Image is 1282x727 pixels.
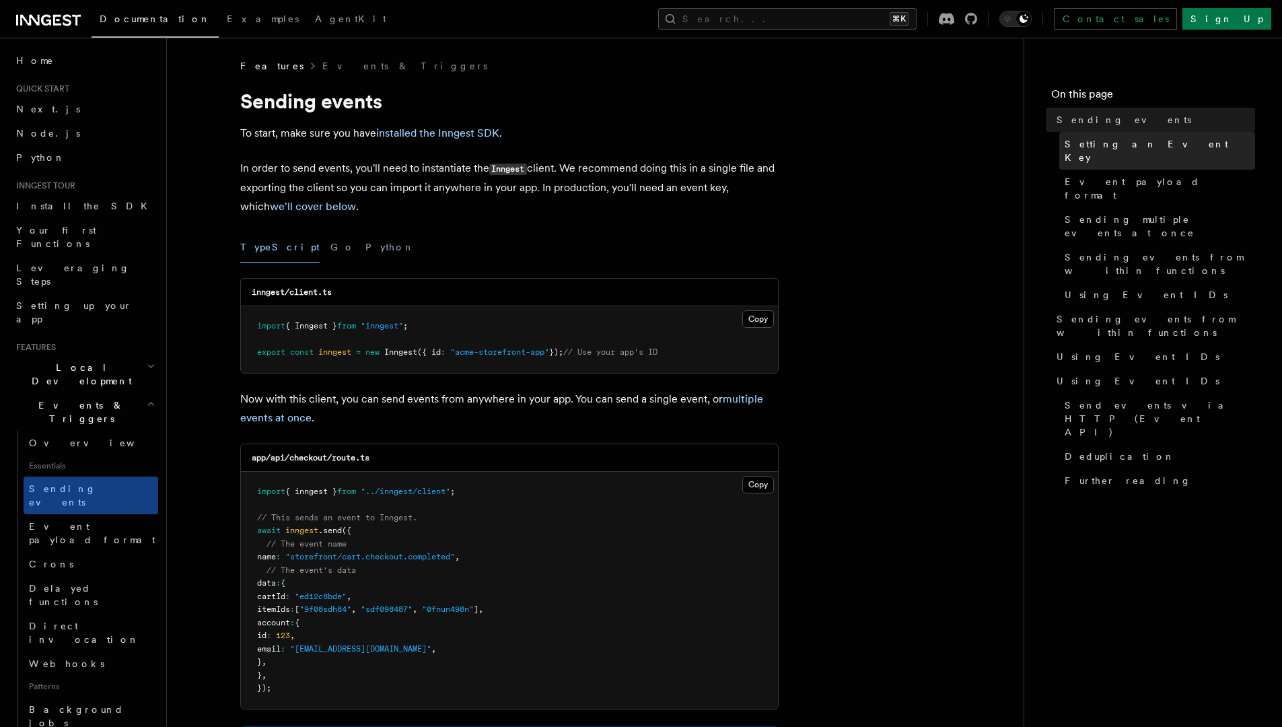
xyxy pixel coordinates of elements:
span: inngest [285,526,318,535]
span: }); [257,683,271,693]
a: Sending multiple events at once [1059,207,1255,245]
button: Events & Triggers [11,393,158,431]
span: await [257,526,281,535]
a: Your first Functions [11,218,158,256]
span: Essentials [24,455,158,477]
span: Next.js [16,104,80,114]
span: { [281,578,285,588]
span: cartId [257,592,285,601]
p: Now with this client, you can send events from anywhere in your app. You can send a single event,... [240,390,779,427]
span: Python [16,152,65,163]
span: Events & Triggers [11,399,147,425]
a: Delayed functions [24,576,158,614]
a: Further reading [1059,469,1255,493]
p: To start, make sure you have . [240,124,779,143]
span: : [266,631,271,640]
a: Documentation [92,4,219,38]
span: Sending events from within functions [1057,312,1255,339]
span: }); [549,347,563,357]
span: , [262,670,266,680]
span: Using Event IDs [1057,374,1219,388]
span: , [413,604,417,614]
button: Local Development [11,355,158,393]
h4: On this page [1051,86,1255,108]
a: multiple events at once [240,392,763,424]
span: : [285,592,290,601]
a: installed the Inngest SDK [376,127,499,139]
span: ] [474,604,478,614]
a: Using Event IDs [1051,369,1255,393]
span: Features [11,342,56,353]
a: Events & Triggers [322,59,487,73]
span: Leveraging Steps [16,263,130,287]
span: Deduplication [1065,450,1175,463]
a: Python [11,145,158,170]
span: Documentation [100,13,211,24]
span: const [290,347,314,357]
span: ({ [342,526,351,535]
span: Install the SDK [16,201,155,211]
span: import [257,321,285,331]
a: Setting up your app [11,293,158,331]
span: "0fnun498n" [422,604,474,614]
span: Using Event IDs [1057,350,1219,363]
a: Install the SDK [11,194,158,218]
span: Your first Functions [16,225,96,249]
span: , [455,552,460,561]
a: Webhooks [24,652,158,676]
span: inngest [318,347,351,357]
button: Go [330,232,355,263]
span: Home [16,54,54,67]
a: Node.js [11,121,158,145]
a: Send events via HTTP (Event API) [1059,393,1255,444]
code: Inngest [489,164,527,175]
span: // Use your app's ID [563,347,657,357]
span: , [351,604,356,614]
span: data [257,578,276,588]
span: Inngest [384,347,417,357]
span: "[EMAIL_ADDRESS][DOMAIN_NAME]" [290,644,431,654]
span: Sending events [29,483,96,508]
span: name [257,552,276,561]
span: , [431,644,436,654]
button: Copy [742,476,774,493]
span: Direct invocation [29,621,139,645]
span: ; [403,321,408,331]
span: "acme-storefront-app" [450,347,549,357]
span: : [290,618,295,627]
span: // The event's data [266,565,356,575]
span: export [257,347,285,357]
span: import [257,487,285,496]
a: Using Event IDs [1051,345,1255,369]
span: account [257,618,290,627]
h1: Sending events [240,89,779,113]
span: "9f08sdh84" [299,604,351,614]
a: Sending events from within functions [1059,245,1255,283]
a: Sign Up [1182,8,1271,30]
button: Python [365,232,415,263]
span: Patterns [24,676,158,697]
a: Next.js [11,97,158,121]
kbd: ⌘K [890,12,909,26]
a: Crons [24,552,158,576]
span: from [337,487,356,496]
span: { Inngest } [285,321,337,331]
span: "storefront/cart.checkout.completed" [285,552,455,561]
span: : [276,578,281,588]
span: : [281,644,285,654]
button: TypeScript [240,232,320,263]
span: : [290,604,295,614]
span: new [365,347,380,357]
span: [ [295,604,299,614]
a: Sending events [1051,108,1255,132]
span: Webhooks [29,658,104,669]
span: { [295,618,299,627]
span: = [356,347,361,357]
span: : [441,347,446,357]
span: Examples [227,13,299,24]
span: // The event name [266,539,347,549]
a: Sending events [24,477,158,514]
span: "inngest" [361,321,403,331]
span: from [337,321,356,331]
a: Direct invocation [24,614,158,652]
